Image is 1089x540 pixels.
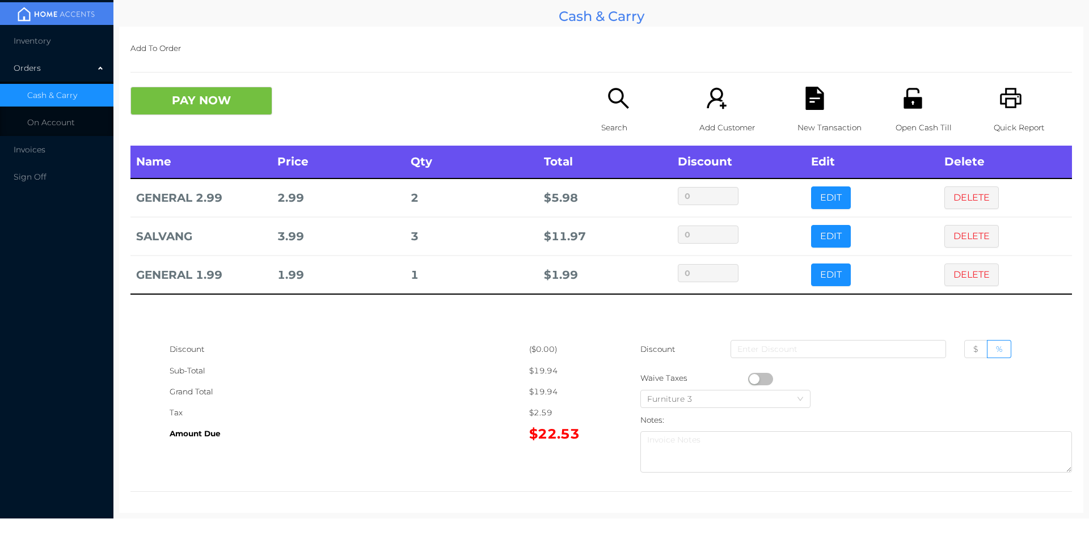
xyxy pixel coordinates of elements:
[130,87,272,115] button: PAY NOW
[999,87,1023,110] i: icon: printer
[705,87,728,110] i: icon: user-add
[130,217,272,256] td: SALVANG
[672,146,805,178] th: Discount
[170,360,529,381] div: Sub-Total
[170,423,529,444] div: Amount Due
[272,256,405,294] td: 1.99
[529,360,601,381] div: $19.94
[731,340,946,358] input: Enter Discount
[538,146,672,178] th: Total
[529,339,601,360] div: ($0.00)
[640,339,676,360] p: Discount
[529,381,601,402] div: $19.94
[896,117,974,138] p: Open Cash Till
[14,144,45,155] span: Invoices
[944,186,999,209] button: DELETE
[170,381,529,402] div: Grand Total
[640,415,664,424] label: Notes:
[811,263,851,286] button: EDIT
[797,117,876,138] p: New Transaction
[130,146,272,178] th: Name
[803,87,826,110] i: icon: file-text
[601,117,679,138] p: Search
[699,117,778,138] p: Add Customer
[27,117,75,127] span: On Account
[27,90,77,100] span: Cash & Carry
[811,186,851,209] button: EDIT
[170,402,529,423] div: Tax
[14,36,50,46] span: Inventory
[538,217,672,256] td: $ 11.97
[411,226,533,247] div: 3
[647,390,704,407] div: Furniture 3
[272,178,405,217] td: 2.99
[944,263,999,286] button: DELETE
[130,178,272,217] td: GENERAL 2.99
[538,178,672,217] td: $ 5.98
[797,396,804,403] i: icon: down
[973,344,978,354] span: $
[119,6,1083,27] div: Cash & Carry
[411,265,533,286] div: 1
[130,256,272,294] td: GENERAL 1.99
[14,172,47,182] span: Sign Off
[901,87,925,110] i: icon: unlock
[811,225,851,248] button: EDIT
[130,38,1072,59] p: Add To Order
[272,217,405,256] td: 3.99
[538,256,672,294] td: $ 1.99
[170,339,529,360] div: Discount
[805,146,939,178] th: Edit
[607,87,630,110] i: icon: search
[996,344,1002,354] span: %
[14,6,99,23] img: mainBanner
[640,368,748,389] div: Waive Taxes
[939,146,1072,178] th: Delete
[529,423,601,444] div: $22.53
[944,225,999,248] button: DELETE
[529,402,601,423] div: $2.59
[994,117,1072,138] p: Quick Report
[272,146,405,178] th: Price
[405,146,538,178] th: Qty
[411,188,533,209] div: 2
